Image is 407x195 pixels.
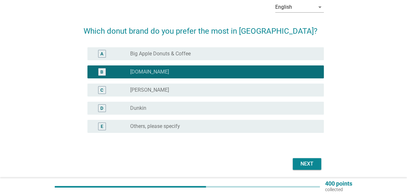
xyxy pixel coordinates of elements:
[84,19,324,37] h2: Which donut brand do you prefer the most in [GEOGRAPHIC_DATA]?
[298,160,316,168] div: Next
[100,51,103,57] div: A
[130,69,169,75] label: [DOMAIN_NAME]
[275,4,292,10] div: English
[293,158,321,170] button: Next
[325,181,352,187] p: 400 points
[100,105,103,112] div: D
[100,87,103,94] div: C
[130,123,180,130] label: Others, please specify
[130,51,191,57] label: Big Apple Donuts & Coffee
[130,105,146,111] label: Dunkin
[130,87,169,93] label: [PERSON_NAME]
[101,123,103,130] div: E
[325,187,352,192] p: collected
[100,69,103,75] div: B
[316,3,324,11] i: arrow_drop_down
